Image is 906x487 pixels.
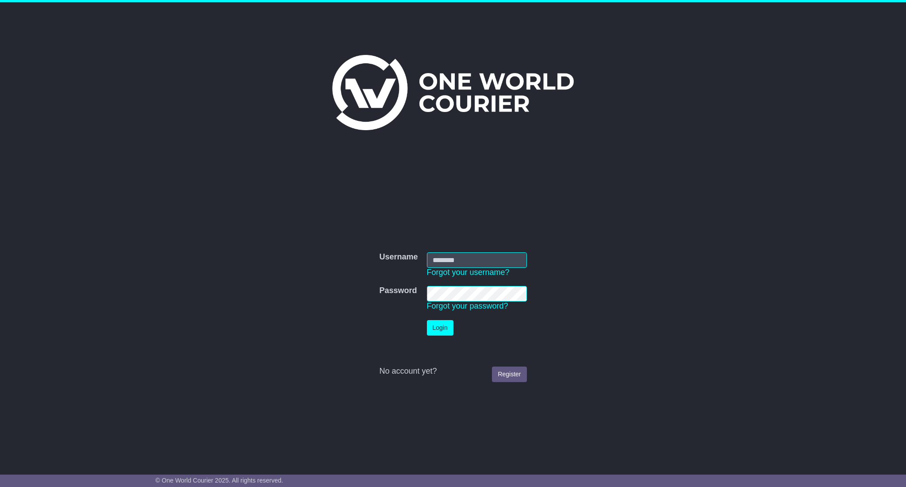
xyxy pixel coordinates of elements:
label: Username [379,252,418,262]
div: No account yet? [379,367,526,376]
a: Forgot your password? [427,301,508,310]
label: Password [379,286,417,296]
button: Login [427,320,453,336]
a: Forgot your username? [427,268,510,277]
span: © One World Courier 2025. All rights reserved. [155,477,283,484]
img: One World [332,55,574,130]
a: Register [492,367,526,382]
